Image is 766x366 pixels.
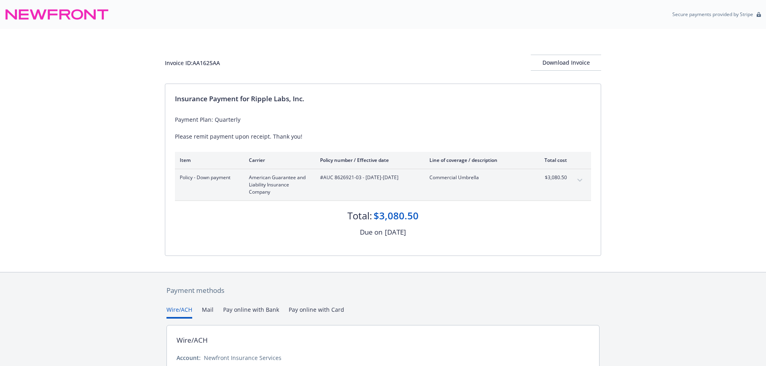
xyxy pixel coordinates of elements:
span: American Guarantee and Liability Insurance Company [249,174,307,196]
div: Insurance Payment for Ripple Labs, Inc. [175,94,591,104]
div: Policy - Down paymentAmerican Guarantee and Liability Insurance Company#AUC 8626921-03 - [DATE]-[... [175,169,591,200]
span: Policy - Down payment [180,174,236,181]
div: Account: [177,354,201,362]
div: Wire/ACH [177,335,208,346]
div: $3,080.50 [374,209,419,223]
span: #AUC 8626921-03 - [DATE]-[DATE] [320,174,417,181]
div: Item [180,157,236,164]
button: Wire/ACH [166,305,192,319]
button: Download Invoice [531,55,601,71]
div: Policy number / Effective date [320,157,417,164]
div: Total: [347,209,372,223]
div: Invoice ID: AA1625AA [165,59,220,67]
div: Download Invoice [531,55,601,70]
span: Commercial Umbrella [429,174,524,181]
div: Carrier [249,157,307,164]
button: Pay online with Card [289,305,344,319]
button: expand content [573,174,586,187]
div: Total cost [537,157,567,164]
button: Mail [202,305,214,319]
div: Due on [360,227,382,237]
div: [DATE] [385,227,406,237]
div: Payment Plan: Quarterly Please remit payment upon receipt. Thank you! [175,115,591,141]
div: Newfront Insurance Services [204,354,281,362]
button: Pay online with Bank [223,305,279,319]
div: Line of coverage / description [429,157,524,164]
p: Secure payments provided by Stripe [672,11,753,18]
span: $3,080.50 [537,174,567,181]
div: Payment methods [166,285,600,296]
